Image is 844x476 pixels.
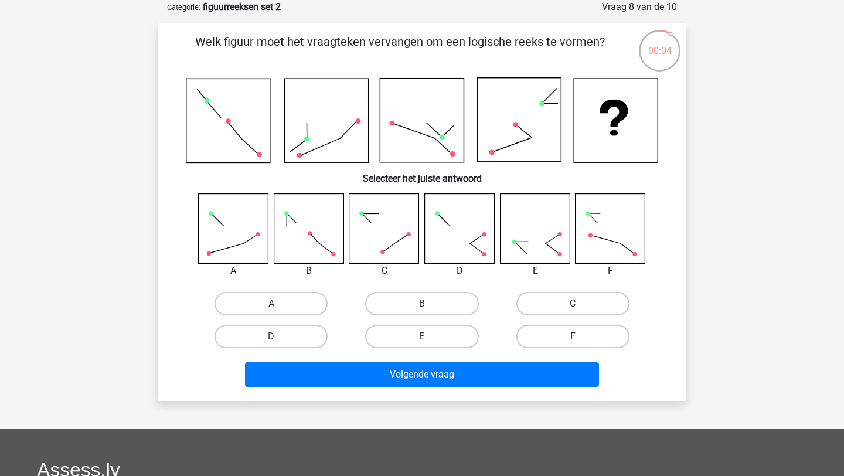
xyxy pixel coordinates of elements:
[566,264,655,278] div: F
[340,264,428,278] div: C
[176,164,668,184] h6: Selecteer het juiste antwoord
[516,325,629,348] label: F
[416,264,504,278] div: D
[176,33,624,68] p: Welk figuur moet het vraagteken vervangen om een logische reeks te vormen?
[245,362,600,387] button: Volgende vraag
[365,325,478,348] label: E
[365,292,478,315] label: B
[215,325,328,348] label: D
[215,292,328,315] label: A
[491,264,580,278] div: E
[516,292,629,315] label: C
[167,3,200,12] small: Categorie:
[638,29,682,58] div: 00:04
[189,264,278,278] div: A
[265,264,353,278] div: B
[203,1,281,12] strong: figuurreeksen set 2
